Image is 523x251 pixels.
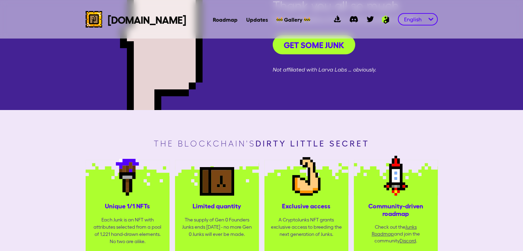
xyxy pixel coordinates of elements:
[273,65,416,74] span: Not affiliated with Larva Labs … obviously.
[362,11,379,28] a: twitter
[246,16,268,23] a: Updates
[86,11,186,28] a: cryptojunks logo[DOMAIN_NAME]
[346,11,362,28] a: discord
[94,217,161,244] span: Each Junk is an NFT with attributes selected from a pool of 1,221 hand-drawn elements. No two are...
[213,16,238,23] a: Roadmap
[372,224,417,237] a: Junks Roadmap
[154,138,369,148] span: The blockchain's
[270,202,343,209] h3: Exclusive access
[359,202,432,217] h3: Community-driven roadmap
[276,16,310,23] a: 🚧 Gallery 🚧
[273,27,416,63] a: Get some Junk
[273,35,355,54] button: Get some Junk
[255,138,369,148] span: dirty little secret
[91,202,164,209] h3: Unique 1/1 NFTs
[372,224,420,243] span: Check out the and join the community .
[329,11,346,28] a: opensea
[181,202,253,209] h3: Limited quantity
[379,15,392,24] img: Ambition logo
[108,13,186,25] span: [DOMAIN_NAME]
[182,217,252,237] span: The supply of Gen 0 Founders Junks ends [DATE] - no more Gen 0 Junks will ever be made.
[86,11,102,28] img: cryptojunks logo
[271,217,342,237] span: A CryptoJunks NFT grants exclusive access to breeding the next generation of Junks.
[400,238,416,243] a: Discord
